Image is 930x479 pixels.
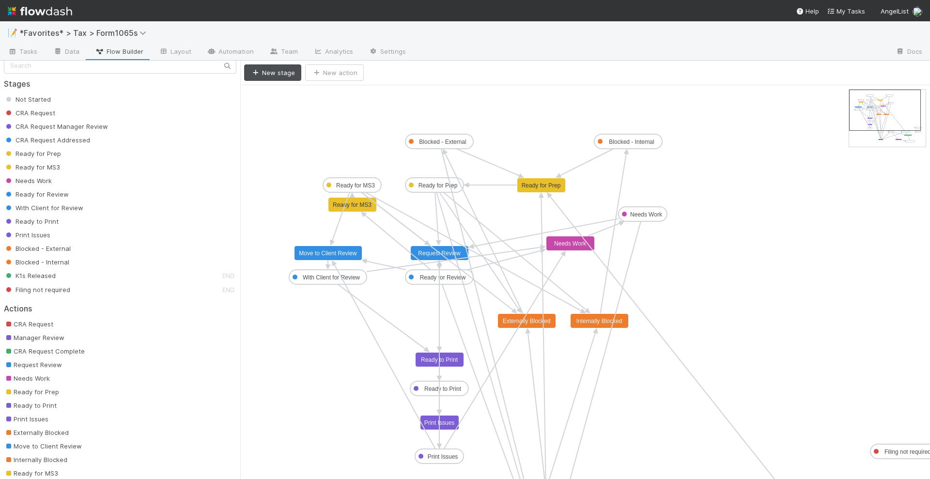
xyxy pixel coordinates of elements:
span: Filing not required [4,286,70,294]
span: AngelList [881,7,909,15]
span: Move to Client Review [4,442,82,450]
span: 📝 [8,29,17,37]
div: Help [796,6,819,16]
text: Ready for Prep [522,182,561,189]
text: Ready for MS3 [336,182,375,189]
text: Ready for MS3 [333,201,372,208]
span: K1s Released [4,272,56,279]
text: With Client for Review [303,274,360,281]
h2: Stages [4,79,236,89]
a: Settings [361,45,414,60]
span: CRA Request Manager Review [4,123,108,130]
text: Print Issues [424,419,455,426]
button: New action [305,64,364,81]
span: CRA Request Addressed [4,136,90,144]
span: Ready for Prep [4,150,61,157]
span: Needs Work [4,374,50,382]
text: Ready for Review [420,274,466,281]
span: Blocked - Internal [4,258,69,266]
span: Ready for MS3 [4,469,58,477]
text: Ready to Print [424,386,462,392]
img: avatar_711f55b7-5a46-40da-996f-bc93b6b86381.png [913,7,922,16]
a: Flow Builder [87,45,151,60]
button: New stage [244,64,301,81]
span: Request Review [4,361,62,369]
text: Needs Work [554,240,587,247]
span: Manager Review [4,334,64,341]
a: My Tasks [827,6,865,16]
small: END [222,272,234,279]
text: Print Issues [428,453,458,460]
a: Analytics [306,45,361,60]
span: Needs Work [4,177,52,185]
span: CRA Request [4,320,53,328]
text: Needs Work [630,211,663,218]
span: *Favorites* > Tax > Form1065s [19,28,151,38]
span: CRA Request Complete [4,347,85,355]
span: Ready to Print [4,402,57,409]
span: Ready for Prep [4,388,59,396]
span: CRA Request [4,109,55,117]
span: Print Issues [4,415,48,423]
span: Flow Builder [95,46,143,56]
a: Team [262,45,306,60]
img: logo-inverted-e16ddd16eac7371096b0.svg [8,3,72,19]
text: Blocked - External [419,139,466,145]
span: Ready for Review [4,190,69,198]
span: My Tasks [827,7,865,15]
a: Layout [151,45,199,60]
input: Search [4,57,236,74]
span: Print Issues [4,231,50,239]
span: Internally Blocked [4,456,67,464]
small: END [222,286,234,294]
a: Automation [199,45,262,60]
text: Ready to Print [421,356,458,363]
text: Internally Blocked [576,318,622,324]
span: Ready for MS3 [4,163,60,171]
span: Not Started [4,95,51,103]
a: Data [46,45,87,60]
span: Blocked - External [4,245,71,252]
text: Externally Blocked [503,318,551,324]
text: Move to Client Review [299,250,357,257]
text: Blocked - Internal [609,139,654,145]
h2: Actions [4,304,236,313]
span: Tasks [8,46,38,56]
text: Ready for Prep [418,182,458,189]
span: Ready to Print [4,217,59,225]
a: Docs [888,45,930,60]
span: With Client for Review [4,204,83,212]
span: Externally Blocked [4,429,69,436]
text: Request Review [418,250,461,257]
